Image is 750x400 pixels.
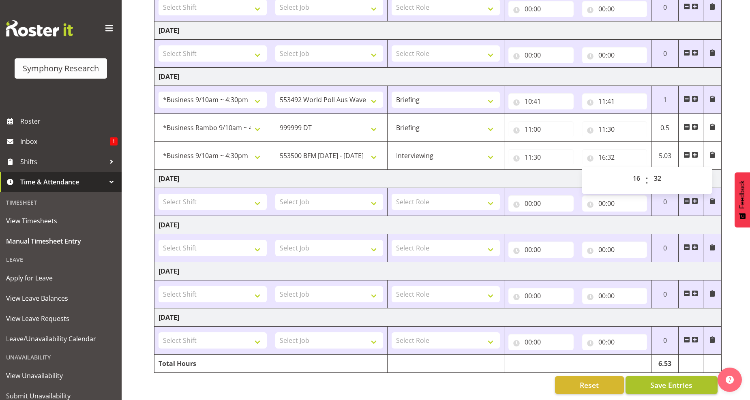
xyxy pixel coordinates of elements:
[154,355,271,373] td: Total Hours
[508,149,574,165] input: Click to select...
[651,86,679,114] td: 1
[2,231,120,251] a: Manual Timesheet Entry
[582,47,647,63] input: Click to select...
[2,308,120,329] a: View Leave Requests
[582,288,647,304] input: Click to select...
[6,235,116,247] span: Manual Timesheet Entry
[582,334,647,350] input: Click to select...
[154,170,722,188] td: [DATE]
[582,93,647,109] input: Click to select...
[20,176,105,188] span: Time & Attendance
[651,188,679,216] td: 0
[651,327,679,355] td: 0
[582,242,647,258] input: Click to select...
[626,376,718,394] button: Save Entries
[20,115,118,127] span: Roster
[6,292,116,304] span: View Leave Balances
[651,114,679,142] td: 0.5
[6,370,116,382] span: View Unavailability
[508,121,574,137] input: Click to select...
[508,195,574,212] input: Click to select...
[154,262,722,280] td: [DATE]
[2,251,120,268] div: Leave
[735,172,750,227] button: Feedback - Show survey
[508,242,574,258] input: Click to select...
[2,211,120,231] a: View Timesheets
[651,142,679,170] td: 5.03
[508,1,574,17] input: Click to select...
[582,195,647,212] input: Click to select...
[6,20,73,36] img: Rosterit website logo
[508,47,574,63] input: Click to select...
[2,288,120,308] a: View Leave Balances
[2,268,120,288] a: Apply for Leave
[154,68,722,86] td: [DATE]
[645,170,648,190] span: :
[582,121,647,137] input: Click to select...
[582,149,647,165] input: Click to select...
[650,380,692,390] span: Save Entries
[651,355,679,373] td: 6.53
[154,216,722,234] td: [DATE]
[154,21,722,40] td: [DATE]
[651,40,679,68] td: 0
[23,62,99,75] div: Symphony Research
[651,234,679,262] td: 0
[555,376,624,394] button: Reset
[739,180,746,209] span: Feedback
[20,156,105,168] span: Shifts
[2,194,120,211] div: Timesheet
[20,135,110,148] span: Inbox
[508,93,574,109] input: Click to select...
[6,312,116,325] span: View Leave Requests
[6,215,116,227] span: View Timesheets
[6,333,116,345] span: Leave/Unavailability Calendar
[580,380,599,390] span: Reset
[6,272,116,284] span: Apply for Leave
[508,334,574,350] input: Click to select...
[2,349,120,366] div: Unavailability
[651,280,679,308] td: 0
[726,376,734,384] img: help-xxl-2.png
[154,308,722,327] td: [DATE]
[508,288,574,304] input: Click to select...
[582,1,647,17] input: Click to select...
[2,366,120,386] a: View Unavailability
[2,329,120,349] a: Leave/Unavailability Calendar
[110,137,118,145] span: 1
